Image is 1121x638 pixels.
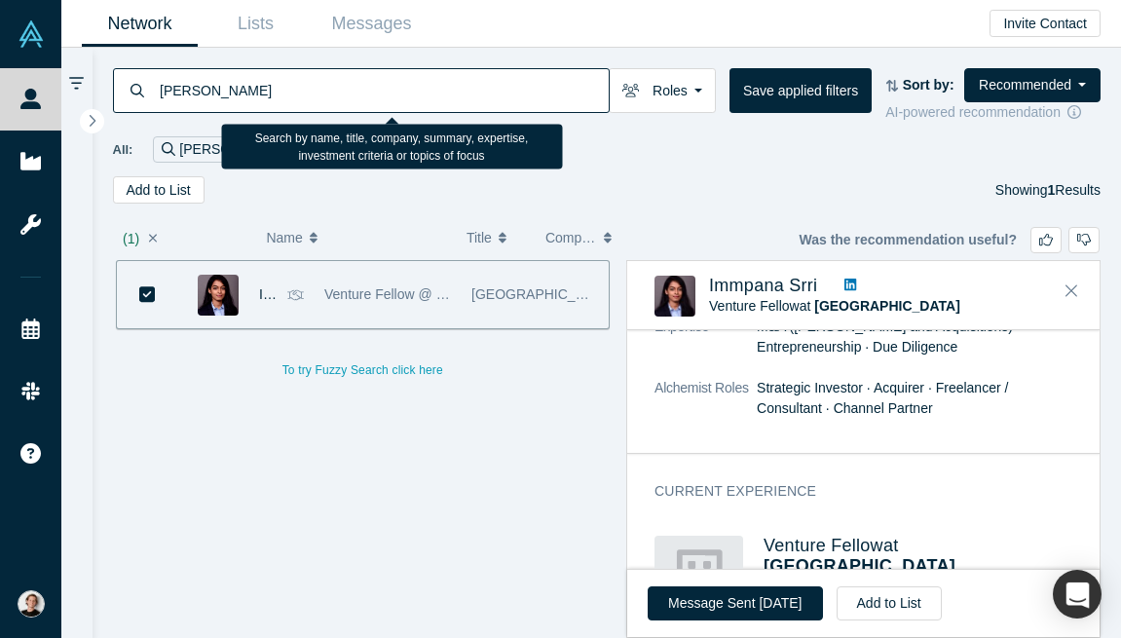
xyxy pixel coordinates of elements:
button: Company [545,217,604,258]
input: Search by name, title, company, summary, expertise, investment criteria or topics of focus [158,67,609,113]
span: Name [266,217,302,258]
div: Was the recommendation useful? [799,227,1100,253]
button: Save applied filters [729,68,872,113]
a: [GEOGRAPHIC_DATA] [814,298,960,314]
dt: Expertise [654,317,757,378]
button: Remove Filter [291,138,306,161]
button: Add to List [837,586,942,620]
dd: Strategic Investor · Acquirer · Freelancer / Consultant · Channel Partner [757,378,1072,419]
img: Immpana Srri's Profile Image [654,276,695,317]
div: Showing [995,176,1101,204]
a: Lists [198,1,314,47]
img: Gold House's Logo [654,536,743,624]
span: ( 1 ) [123,231,139,246]
h3: Current Experience [654,481,1045,502]
a: Immpana Srri [259,286,341,302]
button: Title [467,217,525,258]
a: Messages [314,1,430,47]
span: Results [1048,182,1101,198]
img: Alchemist Vault Logo [18,20,45,48]
button: Message Sent [DATE] [648,586,822,620]
span: [GEOGRAPHIC_DATA] [471,286,614,302]
strong: 1 [1048,182,1056,198]
span: Title [467,217,492,258]
span: Venture Fellow at [709,298,960,314]
a: Network [82,1,198,47]
div: AI-powered recommendation [885,102,1101,123]
dt: Alchemist Roles [654,378,757,439]
button: Invite Contact [990,10,1101,37]
h4: Venture Fellow at [764,536,1072,578]
button: Recommended [964,68,1101,102]
strong: Sort by: [903,77,954,93]
button: Close [1057,276,1086,307]
a: [GEOGRAPHIC_DATA] [764,556,955,576]
div: [PERSON_NAME] [153,136,315,163]
span: M&A ([PERSON_NAME] and Acquisitions) · Entrepreneurship · Due Diligence [757,319,1021,355]
button: Bookmark [117,261,177,328]
button: To try Fuzzy Search click here [269,357,457,383]
a: Immpana Srri [709,276,817,295]
img: Turo Pekari's Account [18,590,45,618]
span: Venture Fellow @ [GEOGRAPHIC_DATA] [324,286,578,302]
span: All: [113,140,133,160]
button: Name [266,217,446,258]
img: Immpana Srri's Profile Image [198,275,239,316]
button: Add to List [113,176,205,204]
span: Company [545,217,597,258]
button: Roles [609,68,716,113]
